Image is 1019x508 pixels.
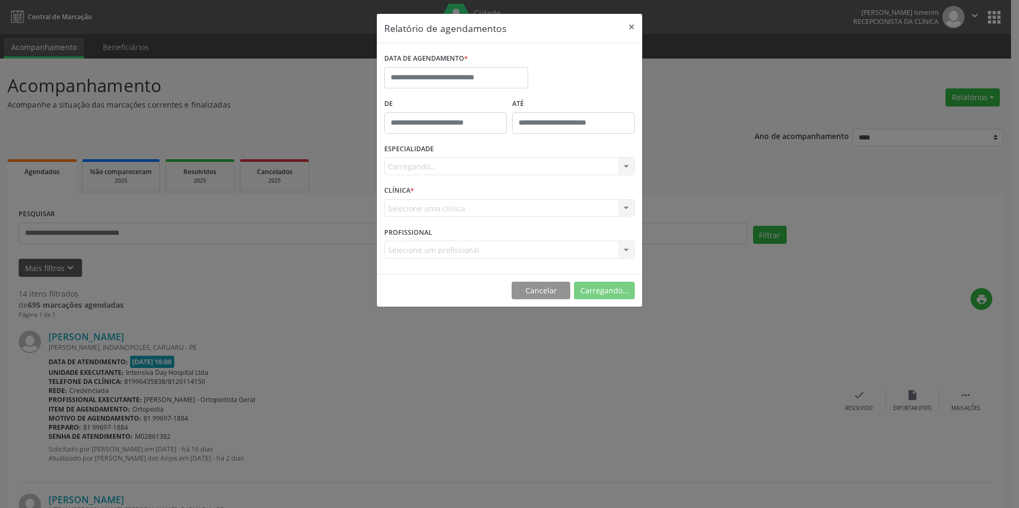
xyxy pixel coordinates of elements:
label: PROFISSIONAL [384,224,432,241]
label: ESPECIALIDADE [384,141,434,158]
label: De [384,96,507,112]
label: CLÍNICA [384,183,414,199]
h5: Relatório de agendamentos [384,21,506,35]
button: Cancelar [512,282,570,300]
button: Carregando... [574,282,635,300]
label: DATA DE AGENDAMENTO [384,51,468,67]
label: ATÉ [512,96,635,112]
button: Close [621,14,642,40]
